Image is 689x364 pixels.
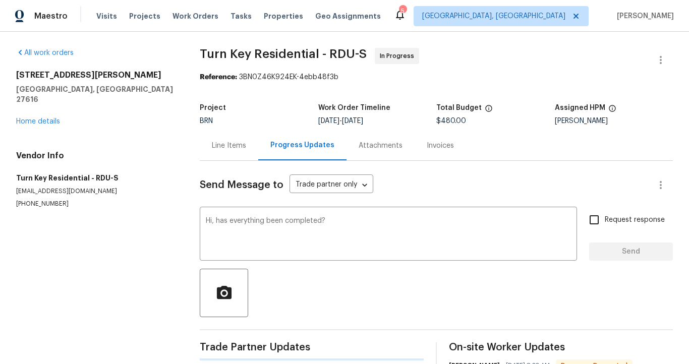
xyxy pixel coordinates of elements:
[16,70,176,80] h2: [STREET_ADDRESS][PERSON_NAME]
[200,117,213,125] span: BRN
[16,200,176,208] p: [PHONE_NUMBER]
[318,117,363,125] span: -
[212,141,246,151] div: Line Items
[16,84,176,104] h5: [GEOGRAPHIC_DATA], [GEOGRAPHIC_DATA] 27616
[436,117,466,125] span: $480.00
[206,217,571,253] textarea: Hi, has everything been completed?
[16,151,176,161] h4: Vendor Info
[16,49,74,56] a: All work orders
[399,6,406,16] div: 5
[608,104,616,117] span: The hpm assigned to this work order.
[264,11,303,21] span: Properties
[422,11,565,21] span: [GEOGRAPHIC_DATA], [GEOGRAPHIC_DATA]
[200,104,226,111] h5: Project
[16,173,176,183] h5: Turn Key Residential - RDU-S
[173,11,218,21] span: Work Orders
[200,180,283,190] span: Send Message to
[231,13,252,20] span: Tasks
[485,104,493,117] span: The total cost of line items that have been proposed by Opendoor. This sum includes line items th...
[436,104,482,111] h5: Total Budget
[613,11,674,21] span: [PERSON_NAME]
[605,215,665,225] span: Request response
[200,342,424,352] span: Trade Partner Updates
[359,141,403,151] div: Attachments
[315,11,381,21] span: Geo Assignments
[380,51,418,61] span: In Progress
[318,117,339,125] span: [DATE]
[200,48,367,60] span: Turn Key Residential - RDU-S
[96,11,117,21] span: Visits
[449,342,673,352] span: On-site Worker Updates
[16,187,176,196] p: [EMAIL_ADDRESS][DOMAIN_NAME]
[16,118,60,125] a: Home details
[555,104,605,111] h5: Assigned HPM
[270,140,334,150] div: Progress Updates
[342,117,363,125] span: [DATE]
[200,72,673,82] div: 3BN0Z46K924EK-4ebb48f3b
[555,117,673,125] div: [PERSON_NAME]
[427,141,454,151] div: Invoices
[34,11,68,21] span: Maestro
[290,177,373,194] div: Trade partner only
[129,11,160,21] span: Projects
[318,104,390,111] h5: Work Order Timeline
[200,74,237,81] b: Reference:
